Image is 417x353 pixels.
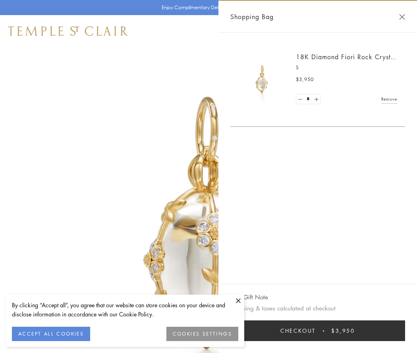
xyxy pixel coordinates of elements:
[230,292,268,302] button: Add Gift Note
[8,26,128,36] img: Temple St. Clair
[162,4,252,12] p: Enjoy Complimentary Delivery & Returns
[296,94,304,104] a: Set quantity to 0
[312,94,320,104] a: Set quantity to 2
[296,64,397,72] p: S
[331,326,355,335] span: $3,950
[166,327,238,341] button: COOKIES SETTINGS
[381,95,397,103] a: Remove
[12,327,90,341] button: ACCEPT ALL COOKIES
[238,56,286,103] img: P51889-E11FIORI
[230,320,405,341] button: Checkout $3,950
[280,326,316,335] span: Checkout
[399,14,405,20] button: Close Shopping Bag
[12,301,238,319] div: By clicking “Accept all”, you agree that our website can store cookies on your device and disclos...
[230,303,405,313] p: Shipping & taxes calculated at checkout
[230,12,274,22] span: Shopping Bag
[296,76,314,83] span: $3,950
